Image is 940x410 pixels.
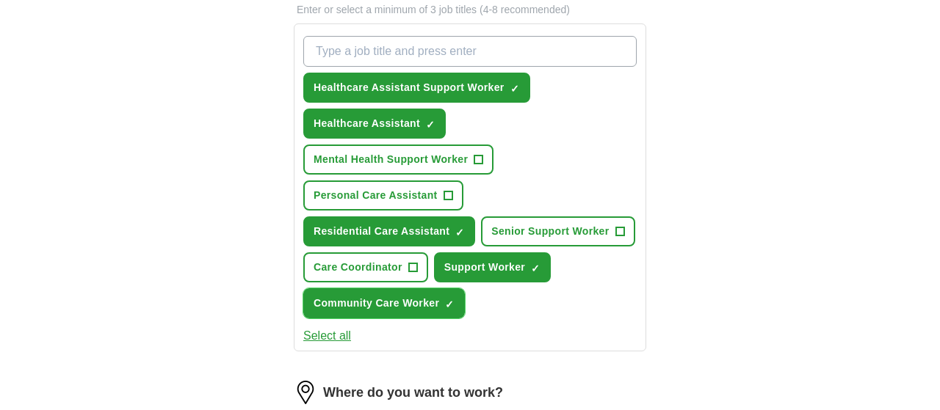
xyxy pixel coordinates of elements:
input: Type a job title and press enter [303,36,637,67]
button: Mental Health Support Worker [303,144,493,175]
button: Personal Care Assistant [303,180,463,211]
span: ✓ [426,119,435,131]
img: location.png [294,381,317,404]
span: Senior Support Worker [491,224,609,239]
span: ✓ [531,263,540,274]
span: ✓ [510,83,519,95]
span: Support Worker [444,260,525,275]
label: Where do you want to work? [323,383,503,403]
span: Mental Health Support Worker [314,152,468,167]
span: ✓ [445,299,454,310]
p: Enter or select a minimum of 3 job titles (4-8 recommended) [294,2,646,18]
button: Care Coordinator [303,252,428,282]
span: Healthcare Assistant [314,116,420,131]
button: Select all [303,327,351,345]
span: Personal Care Assistant [314,188,438,203]
button: Senior Support Worker [481,216,634,246]
button: Support Worker✓ [434,252,551,282]
span: Healthcare Assistant Support Worker [314,80,505,95]
button: Residential Care Assistant✓ [303,216,475,246]
button: Healthcare Assistant Support Worker✓ [303,73,530,103]
span: Community Care Worker [314,296,439,311]
span: Residential Care Assistant [314,224,449,239]
button: Community Care Worker✓ [303,288,465,318]
button: Healthcare Assistant✓ [303,109,446,139]
span: ✓ [455,227,464,238]
span: Care Coordinator [314,260,402,275]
